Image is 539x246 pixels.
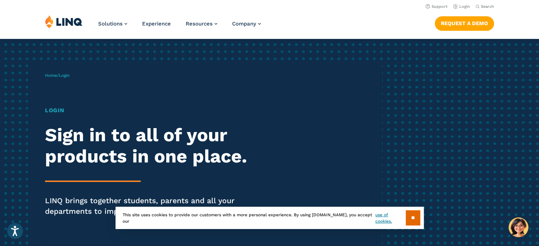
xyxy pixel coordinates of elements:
[116,207,424,229] div: This site uses cookies to provide our customers with a more personal experience. By using [DOMAIN...
[509,217,528,237] button: Hello, have a question? Let’s chat.
[59,73,69,78] span: Login
[45,106,253,115] h1: Login
[453,4,470,9] a: Login
[98,21,127,27] a: Solutions
[435,15,494,30] nav: Button Navigation
[481,4,494,9] span: Search
[232,21,256,27] span: Company
[45,15,83,28] img: LINQ | K‑12 Software
[375,212,405,224] a: use of cookies.
[45,195,253,217] p: LINQ brings together students, parents and all your departments to improve efficiency and transpa...
[426,4,448,9] a: Support
[186,21,217,27] a: Resources
[98,15,261,38] nav: Primary Navigation
[186,21,213,27] span: Resources
[142,21,171,27] a: Experience
[45,73,57,78] a: Home
[435,16,494,30] a: Request a Demo
[45,125,253,167] h2: Sign in to all of your products in one place.
[476,4,494,9] button: Open Search Bar
[98,21,123,27] span: Solutions
[45,73,69,78] span: /
[232,21,261,27] a: Company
